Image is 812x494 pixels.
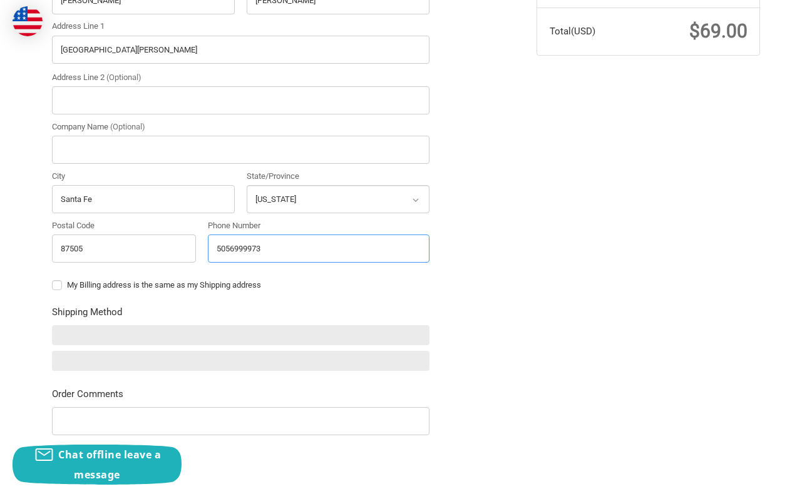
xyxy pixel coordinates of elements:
[689,20,748,42] span: $69.00
[208,219,429,232] label: Phone Number
[52,20,429,33] label: Address Line 1
[52,305,122,325] legend: Shipping Method
[58,448,161,481] span: Chat offline leave a message
[52,387,123,407] legend: Order Comments
[709,460,812,494] iframe: Google Customer Reviews
[52,121,429,133] label: Company Name
[52,219,196,232] label: Postal Code
[52,170,235,183] label: City
[550,26,595,37] span: Total (USD)
[110,122,145,131] small: (Optional)
[52,280,429,290] label: My Billing address is the same as my Shipping address
[13,6,43,36] img: duty and tax information for United States
[13,445,182,485] button: Chat offline leave a message
[52,71,429,84] label: Address Line 2
[106,73,141,82] small: (Optional)
[247,170,429,183] label: State/Province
